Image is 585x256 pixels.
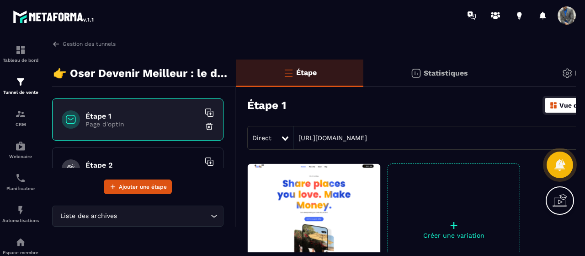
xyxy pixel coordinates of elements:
p: Statistiques [424,69,468,77]
span: Direct [252,134,271,142]
p: 👉 Oser Devenir Meilleur : le déclic pour dépasser vos limites [53,64,229,82]
h6: Étape 1 [85,112,200,120]
p: Webinaire [2,154,39,159]
a: Gestion des tunnels [52,40,116,48]
img: image [248,164,380,256]
img: automations [15,237,26,248]
img: bars-o.4a397970.svg [283,67,294,78]
p: + [388,219,520,232]
img: trash [205,122,214,131]
p: Planificateur [2,186,39,191]
img: formation [15,44,26,55]
p: Espace membre [2,250,39,255]
a: automationsautomationsAutomatisations [2,198,39,230]
p: Tableau de bord [2,58,39,63]
p: Page d'optin [85,120,200,128]
a: formationformationCRM [2,102,39,134]
p: Créer une variation [388,232,520,239]
img: scheduler [15,173,26,184]
a: schedulerschedulerPlanificateur [2,166,39,198]
p: Étape [296,68,317,77]
button: Ajouter une étape [104,180,172,194]
img: automations [15,141,26,152]
h3: Étape 1 [247,99,286,112]
p: CRM [2,122,39,127]
a: formationformationTableau de bord [2,38,39,70]
a: formationformationTunnel de vente [2,70,39,102]
img: arrow [52,40,60,48]
h6: Étape 2 [85,161,200,169]
a: [URL][DOMAIN_NAME] [294,134,367,142]
img: logo [13,8,95,25]
p: Tunnel de vente [2,90,39,95]
div: Search for option [52,206,223,227]
img: automations [15,205,26,216]
p: Automatisations [2,218,39,223]
img: stats.20deebd0.svg [410,68,421,79]
span: Liste des archives [58,211,119,221]
img: dashboard-orange.40269519.svg [549,101,558,109]
img: setting-gr.5f69749f.svg [562,68,573,79]
input: Search for option [119,211,208,221]
img: formation [15,76,26,87]
a: automationsautomationsWebinaire [2,134,39,166]
img: formation [15,109,26,120]
span: Ajouter une étape [119,182,167,191]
